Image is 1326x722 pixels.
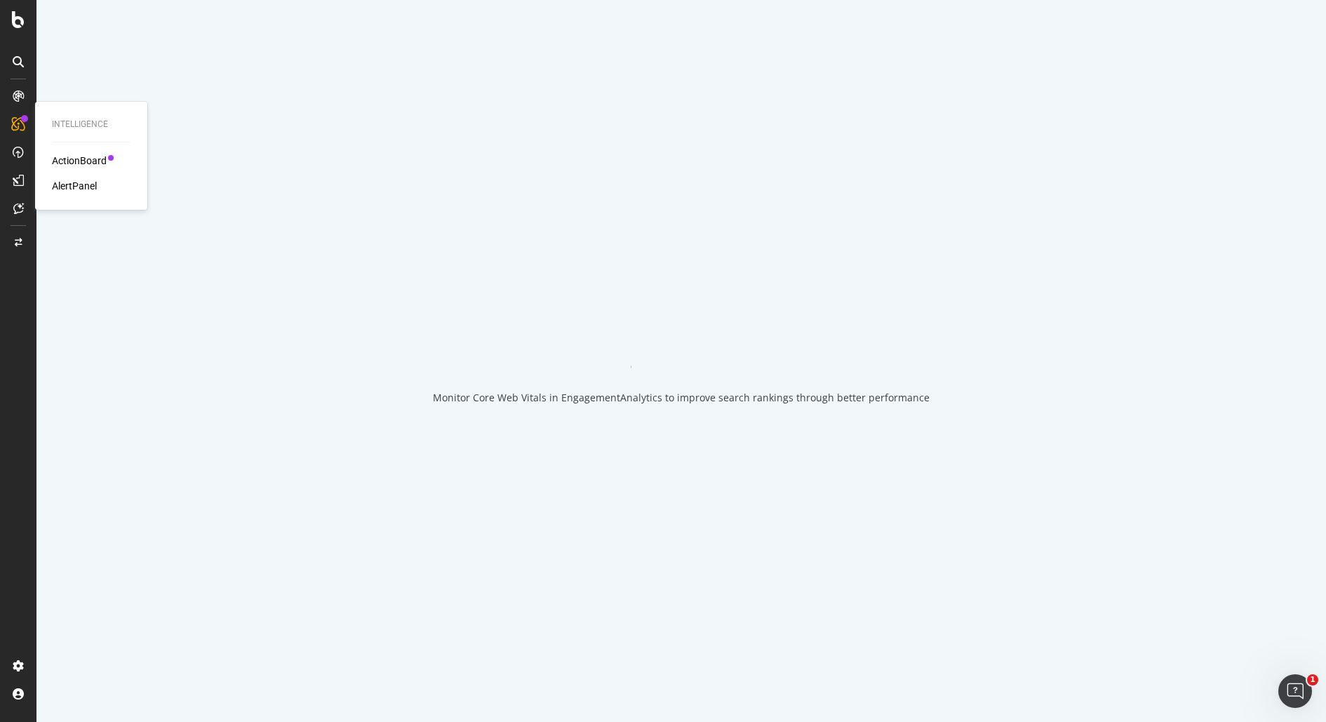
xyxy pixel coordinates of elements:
[631,318,732,368] div: animation
[52,179,97,193] a: AlertPanel
[433,391,930,405] div: Monitor Core Web Vitals in EngagementAnalytics to improve search rankings through better performance
[1278,674,1312,708] iframe: Intercom live chat
[1307,674,1318,686] span: 1
[52,119,130,131] div: Intelligence
[52,154,107,168] a: ActionBoard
